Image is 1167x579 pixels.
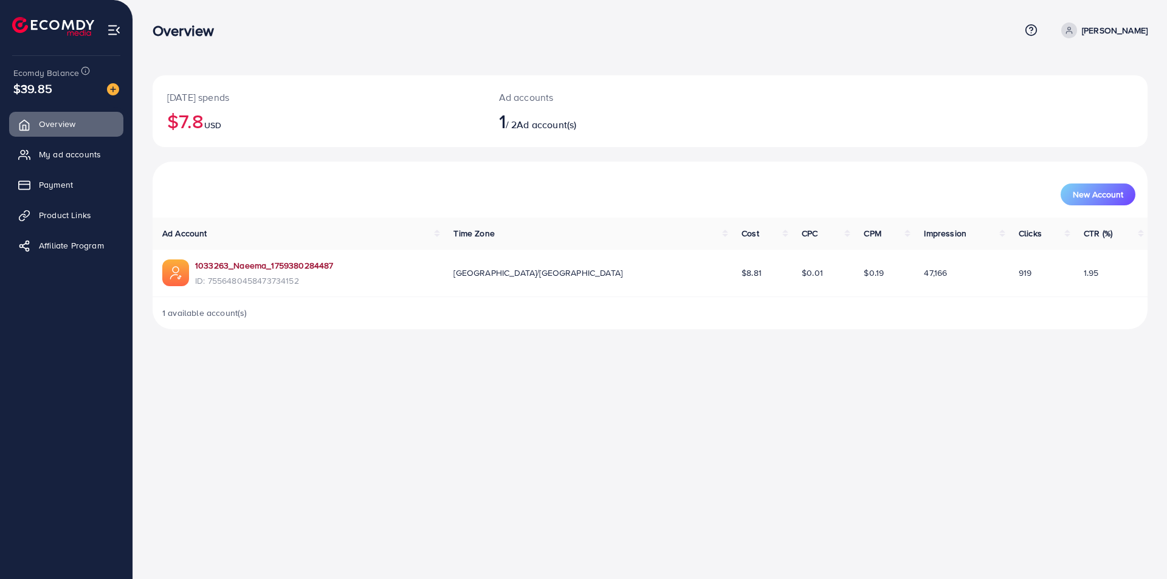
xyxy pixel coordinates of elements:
[39,118,75,130] span: Overview
[153,22,224,39] h3: Overview
[1073,190,1123,199] span: New Account
[864,267,884,279] span: $0.19
[1084,267,1099,279] span: 1.95
[162,227,207,239] span: Ad Account
[9,233,123,258] a: Affiliate Program
[1084,227,1112,239] span: CTR (%)
[107,23,121,37] img: menu
[204,119,221,131] span: USD
[453,227,494,239] span: Time Zone
[742,227,759,239] span: Cost
[1082,23,1148,38] p: [PERSON_NAME]
[499,107,506,135] span: 1
[195,259,333,272] a: 1033263_Naeema_1759380284487
[924,227,966,239] span: Impression
[39,179,73,191] span: Payment
[107,83,119,95] img: image
[499,109,718,132] h2: / 2
[802,267,823,279] span: $0.01
[167,109,470,132] h2: $7.8
[12,17,94,36] img: logo
[13,67,79,79] span: Ecomdy Balance
[1056,22,1148,38] a: [PERSON_NAME]
[1019,267,1031,279] span: 919
[9,142,123,166] a: My ad accounts
[1019,227,1042,239] span: Clicks
[162,307,247,319] span: 1 available account(s)
[9,112,123,136] a: Overview
[1061,183,1135,205] button: New Account
[864,227,881,239] span: CPM
[742,267,762,279] span: $8.81
[9,173,123,197] a: Payment
[13,80,52,97] span: $39.85
[453,267,622,279] span: [GEOGRAPHIC_DATA]/[GEOGRAPHIC_DATA]
[517,118,576,131] span: Ad account(s)
[195,275,333,287] span: ID: 7556480458473734152
[162,259,189,286] img: ic-ads-acc.e4c84228.svg
[39,209,91,221] span: Product Links
[39,239,104,252] span: Affiliate Program
[9,203,123,227] a: Product Links
[39,148,101,160] span: My ad accounts
[167,90,470,104] p: [DATE] spends
[802,227,818,239] span: CPC
[499,90,718,104] p: Ad accounts
[924,267,947,279] span: 47,166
